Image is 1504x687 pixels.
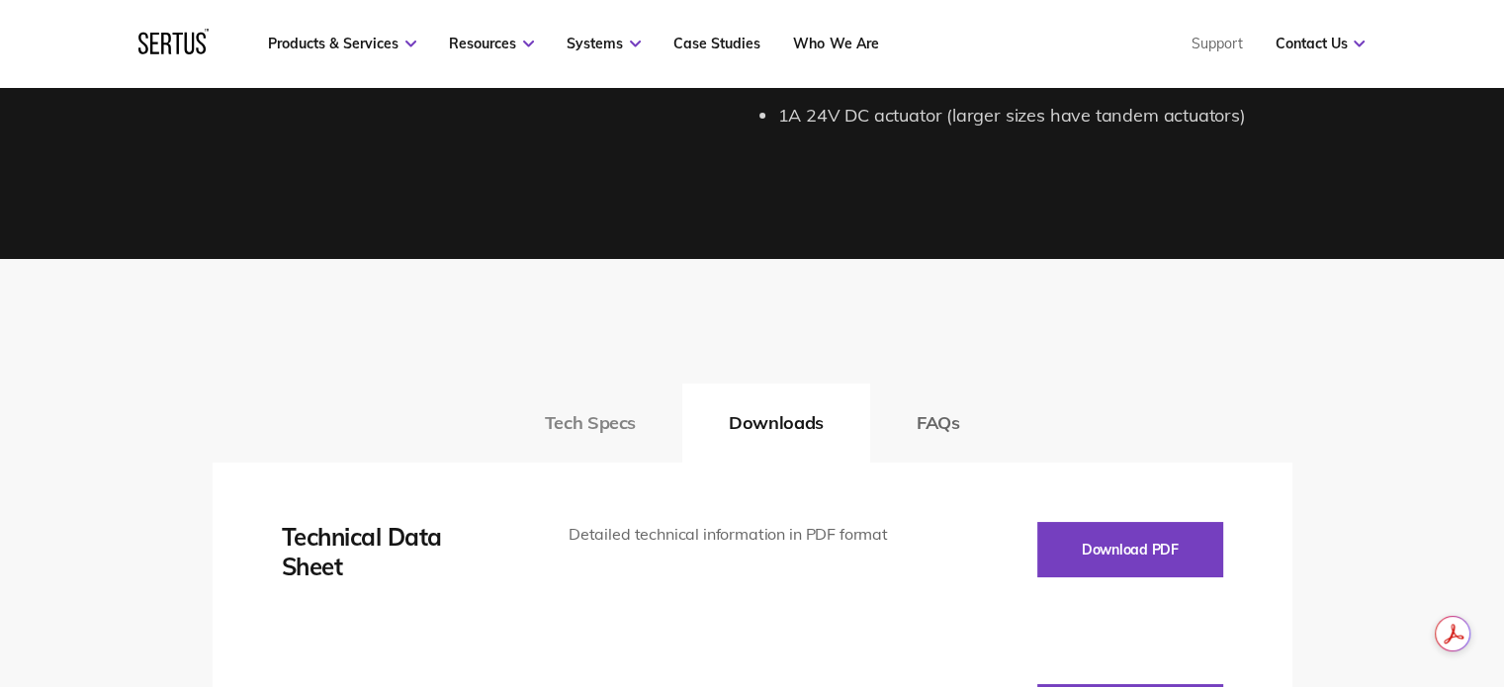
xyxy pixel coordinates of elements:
[793,35,878,52] a: Who We Are
[1037,522,1223,577] button: Download PDF
[282,522,509,581] div: Technical Data Sheet
[569,522,896,548] div: Detailed technical information in PDF format
[449,35,534,52] a: Resources
[870,384,1007,463] button: FAQs
[498,384,682,463] button: Tech Specs
[778,102,1292,130] li: 1A 24V DC actuator (larger sizes have tandem actuators)
[1149,459,1504,687] iframe: Chat Widget
[673,35,760,52] a: Case Studies
[268,35,416,52] a: Products & Services
[1191,35,1242,52] a: Support
[1275,35,1365,52] a: Contact Us
[567,35,641,52] a: Systems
